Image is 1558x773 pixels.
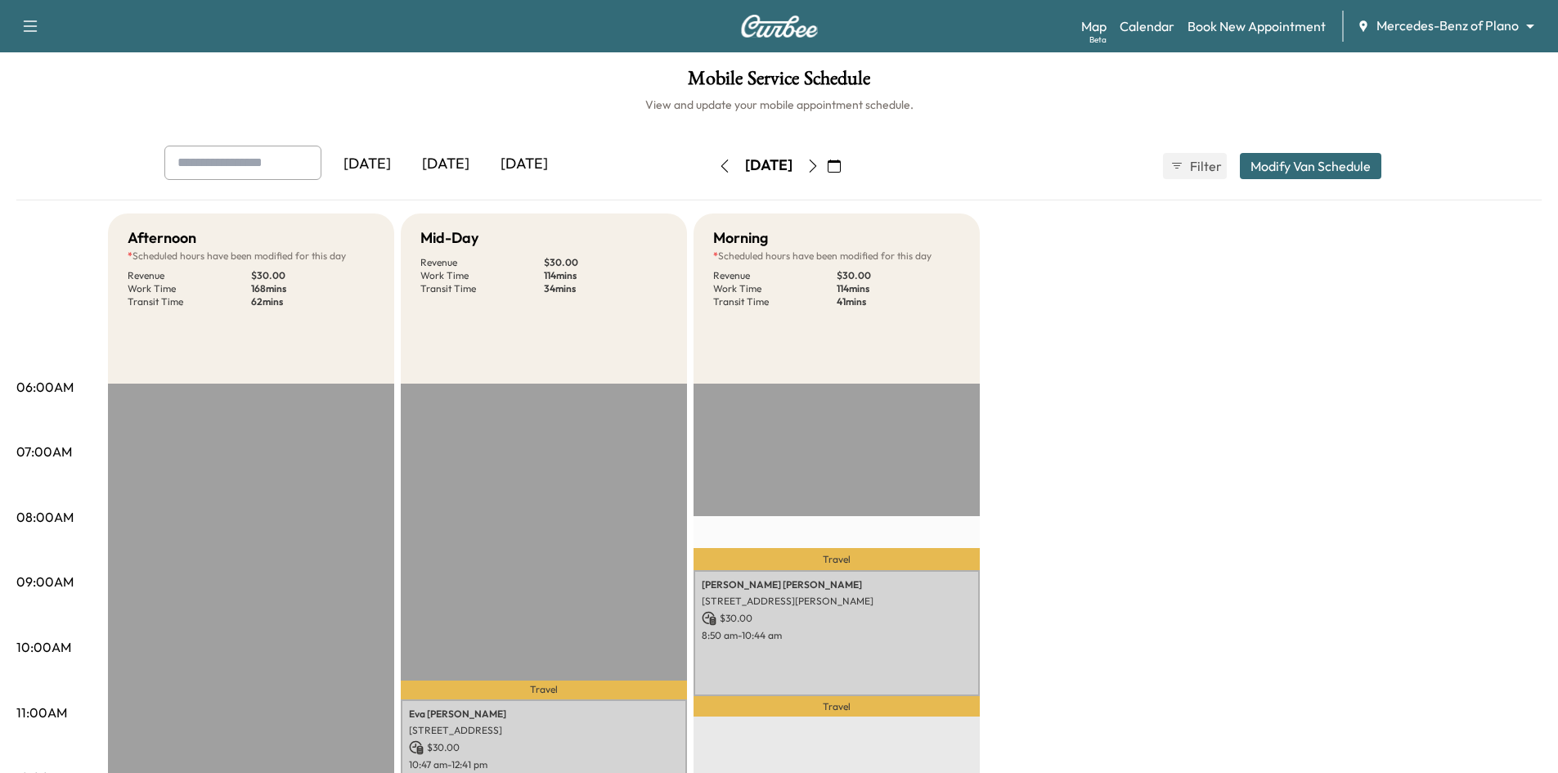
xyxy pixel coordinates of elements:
p: Travel [401,681,687,699]
p: $ 30.00 [702,611,972,626]
p: 114 mins [544,269,667,282]
p: Eva [PERSON_NAME] [409,708,679,721]
p: 10:00AM [16,637,71,657]
div: [DATE] [406,146,485,183]
p: [STREET_ADDRESS] [409,724,679,737]
div: [DATE] [328,146,406,183]
h1: Mobile Service Schedule [16,69,1542,97]
a: MapBeta [1081,16,1107,36]
p: [STREET_ADDRESS][PERSON_NAME] [702,595,972,608]
p: 06:00AM [16,377,74,397]
p: 168 mins [251,282,375,295]
p: Revenue [420,256,544,269]
p: 34 mins [544,282,667,295]
p: Revenue [128,269,251,282]
p: 114 mins [837,282,960,295]
img: Curbee Logo [740,15,819,38]
span: Mercedes-Benz of Plano [1376,16,1519,35]
p: Work Time [713,282,837,295]
span: Filter [1190,156,1219,176]
div: Beta [1089,34,1107,46]
button: Modify Van Schedule [1240,153,1381,179]
p: Work Time [128,282,251,295]
a: Calendar [1120,16,1174,36]
p: Travel [694,548,980,570]
p: Revenue [713,269,837,282]
p: 62 mins [251,295,375,308]
p: Scheduled hours have been modified for this day [128,249,375,263]
h6: View and update your mobile appointment schedule. [16,97,1542,113]
div: [DATE] [485,146,563,183]
p: 08:00AM [16,507,74,527]
button: Filter [1163,153,1227,179]
p: 11:00AM [16,703,67,722]
p: Travel [694,696,980,717]
p: $ 30.00 [409,740,679,755]
h5: Morning [713,227,768,249]
p: $ 30.00 [544,256,667,269]
p: [PERSON_NAME] [PERSON_NAME] [702,578,972,591]
p: 10:47 am - 12:41 pm [409,758,679,771]
p: 8:50 am - 10:44 am [702,629,972,642]
p: $ 30.00 [837,269,960,282]
p: Transit Time [420,282,544,295]
div: [DATE] [745,155,792,176]
p: 07:00AM [16,442,72,461]
p: Scheduled hours have been modified for this day [713,249,960,263]
p: 41 mins [837,295,960,308]
p: $ 30.00 [251,269,375,282]
a: Book New Appointment [1188,16,1326,36]
p: Transit Time [713,295,837,308]
p: Work Time [420,269,544,282]
p: Transit Time [128,295,251,308]
h5: Afternoon [128,227,196,249]
h5: Mid-Day [420,227,478,249]
p: 09:00AM [16,572,74,591]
